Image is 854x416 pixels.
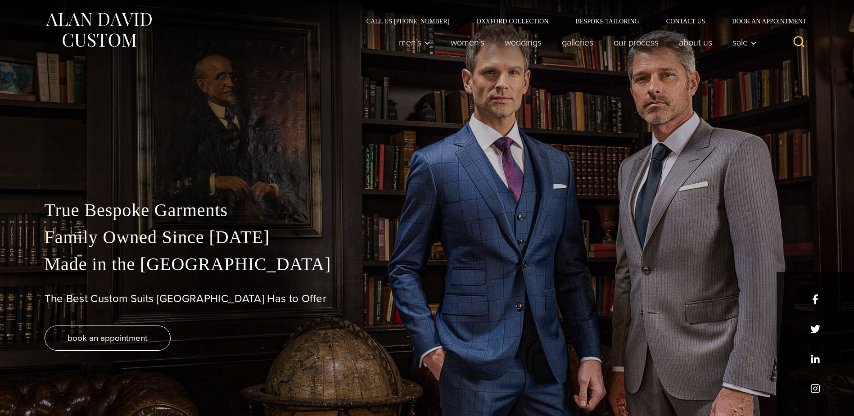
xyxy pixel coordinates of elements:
span: Sale [732,38,757,47]
a: Book an Appointment [718,18,809,24]
a: weddings [494,33,551,51]
img: Alan David Custom [45,10,153,50]
a: Call Us [PHONE_NUMBER] [353,18,463,24]
a: About Us [669,33,722,51]
nav: Primary Navigation [389,33,761,51]
a: Galleries [551,33,603,51]
a: Women’s [440,33,494,51]
nav: Secondary Navigation [353,18,810,24]
button: View Search Form [788,32,810,53]
span: Men’s [399,38,430,47]
h1: The Best Custom Suits [GEOGRAPHIC_DATA] Has to Offer [45,292,810,305]
a: Bespoke Tailoring [562,18,652,24]
a: Contact Us [653,18,719,24]
a: Oxxford Collection [463,18,562,24]
a: Our Process [603,33,669,51]
p: True Bespoke Garments Family Owned Since [DATE] Made in the [GEOGRAPHIC_DATA] [45,197,810,278]
span: book an appointment [68,331,148,344]
a: book an appointment [45,326,171,351]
